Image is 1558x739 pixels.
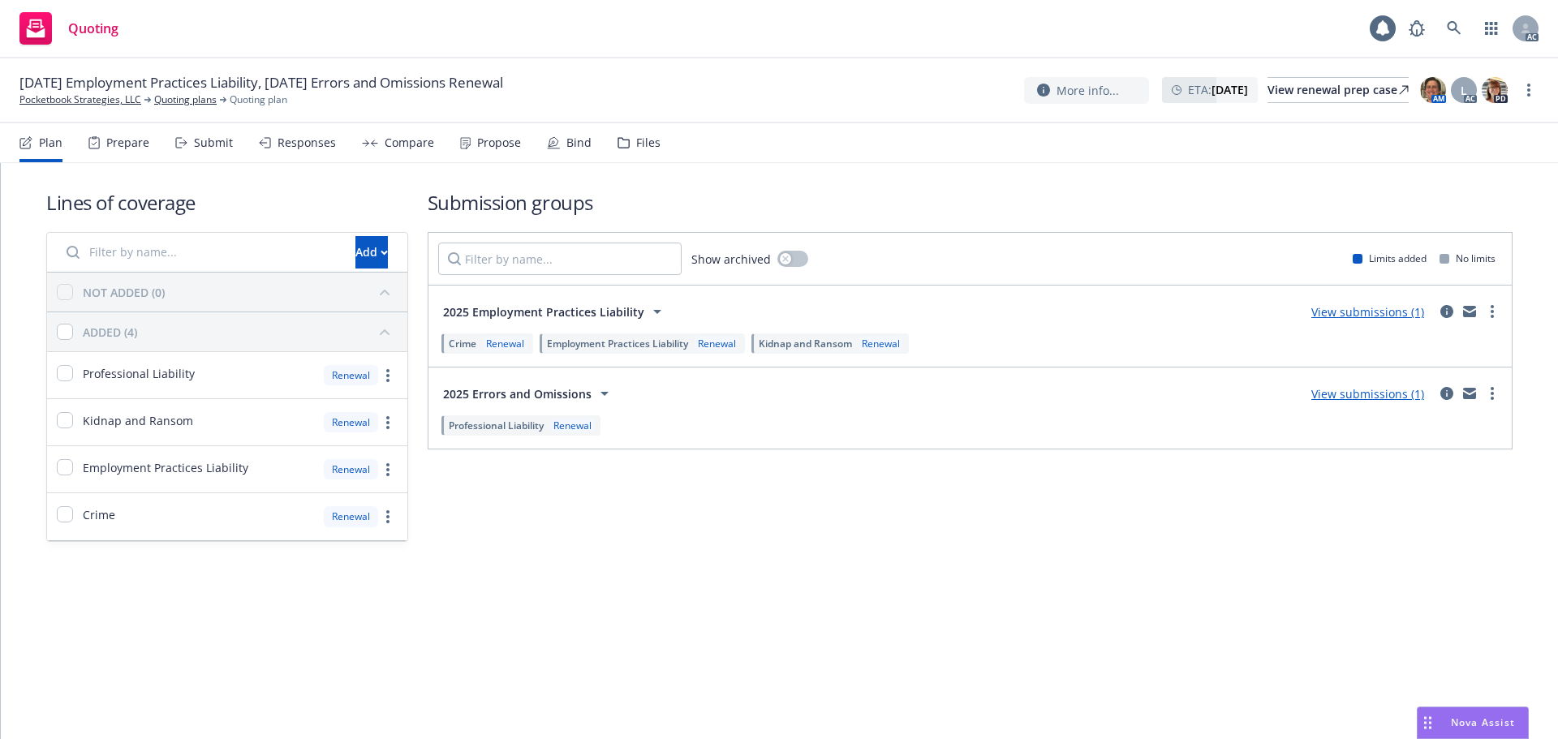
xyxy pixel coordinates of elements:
[324,459,378,479] div: Renewal
[83,319,398,345] button: ADDED (4)
[1420,77,1446,103] img: photo
[566,136,592,149] div: Bind
[83,506,115,523] span: Crime
[1475,12,1508,45] a: Switch app
[355,237,388,268] div: Add
[46,189,408,216] h1: Lines of coverage
[477,136,521,149] div: Propose
[449,337,476,350] span: Crime
[278,136,336,149] div: Responses
[483,337,527,350] div: Renewal
[355,236,388,269] button: Add
[443,385,592,402] span: 2025 Errors and Omissions
[1460,302,1479,321] a: mail
[385,136,434,149] div: Compare
[1024,77,1149,104] button: More info...
[1417,707,1529,739] button: Nova Assist
[1440,251,1496,265] div: No limits
[438,377,619,410] button: 2025 Errors and Omissions
[428,189,1513,216] h1: Submission groups
[636,136,661,149] div: Files
[438,243,682,275] input: Filter by name...
[19,73,503,92] span: [DATE] Employment Practices Liability, [DATE] Errors and Omissions Renewal
[324,412,378,432] div: Renewal
[154,92,217,107] a: Quoting plans
[1483,302,1502,321] a: more
[1451,715,1515,729] span: Nova Assist
[83,365,195,382] span: Professional Liability
[378,460,398,479] a: more
[550,419,595,432] div: Renewal
[1482,77,1508,103] img: photo
[1057,82,1119,99] span: More info...
[1437,384,1457,403] a: circleInformation
[1267,78,1409,102] div: View renewal prep case
[1519,80,1539,100] a: more
[57,236,346,269] input: Filter by name...
[1401,12,1433,45] a: Report a Bug
[1483,384,1502,403] a: more
[39,136,62,149] div: Plan
[759,337,852,350] span: Kidnap and Ransom
[1311,304,1424,320] a: View submissions (1)
[1418,707,1438,738] div: Drag to move
[1212,82,1248,97] strong: [DATE]
[1311,386,1424,402] a: View submissions (1)
[13,6,125,51] a: Quoting
[83,459,248,476] span: Employment Practices Liability
[1437,302,1457,321] a: circleInformation
[83,324,137,341] div: ADDED (4)
[378,366,398,385] a: more
[194,136,233,149] div: Submit
[1460,384,1479,403] a: mail
[1438,12,1470,45] a: Search
[324,365,378,385] div: Renewal
[547,337,688,350] span: Employment Practices Liability
[1353,251,1427,265] div: Limits added
[19,92,141,107] a: Pocketbook Strategies, LLC
[83,412,193,429] span: Kidnap and Ransom
[1188,81,1248,98] span: ETA :
[106,136,149,149] div: Prepare
[68,22,118,35] span: Quoting
[859,337,903,350] div: Renewal
[378,413,398,432] a: more
[83,279,398,305] button: NOT ADDED (0)
[443,303,644,320] span: 2025 Employment Practices Liability
[1267,77,1409,103] a: View renewal prep case
[1461,82,1467,99] span: L
[691,251,771,268] span: Show archived
[83,284,165,301] div: NOT ADDED (0)
[438,295,672,328] button: 2025 Employment Practices Liability
[324,506,378,526] div: Renewal
[695,337,739,350] div: Renewal
[230,92,287,107] span: Quoting plan
[449,419,544,432] span: Professional Liability
[378,507,398,526] a: more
